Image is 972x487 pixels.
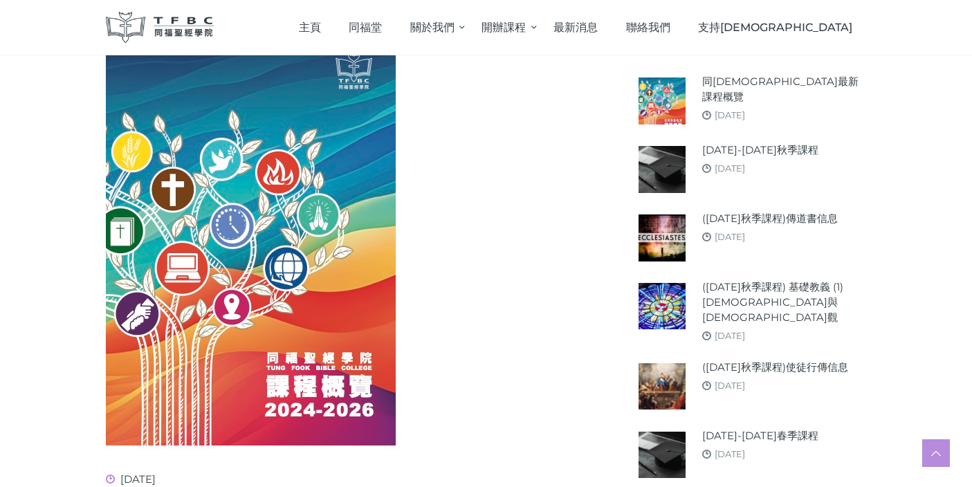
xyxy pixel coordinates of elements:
[715,448,745,459] a: [DATE]
[702,360,848,375] a: ([DATE]秋季課程)使徒行傳信息
[715,163,745,174] a: [DATE]
[639,146,685,192] img: 2025-26年秋季課程
[410,21,455,34] span: 關於我們
[553,21,598,34] span: 最新消息
[715,380,745,391] a: [DATE]
[639,77,685,124] img: 同福聖經學院最新課程概覽
[639,363,685,410] img: (2025年秋季課程)使徒行傳信息
[335,7,396,48] a: 同福堂
[715,109,745,120] a: [DATE]
[540,7,612,48] a: 最新消息
[639,214,685,261] img: (2025年秋季課程)傳道書信息
[702,428,818,443] a: [DATE]-[DATE]春季課程
[482,21,526,34] span: 開辦課程
[922,439,950,467] a: Scroll to top
[702,211,838,226] a: ([DATE]秋季課程)傳道書信息
[639,283,685,329] img: (2025年秋季課程) 基礎教義 (1) 聖靈觀與教會觀
[715,231,745,242] a: [DATE]
[106,12,214,43] img: 同福聖經學院 TFBC
[702,74,867,104] a: 同[DEMOGRAPHIC_DATA]最新課程概覽
[468,7,540,48] a: 開辦課程
[684,7,867,48] a: 支持[DEMOGRAPHIC_DATA]
[284,7,335,48] a: 主頁
[299,21,321,34] span: 主頁
[626,21,670,34] span: 聯絡我們
[702,279,867,325] a: ([DATE]秋季課程) 基礎教義 (1) [DEMOGRAPHIC_DATA]與[DEMOGRAPHIC_DATA]觀
[715,330,745,341] a: [DATE]
[702,143,818,158] a: [DATE]-[DATE]秋季課程
[349,21,382,34] span: 同福堂
[698,21,852,34] span: 支持[DEMOGRAPHIC_DATA]
[106,472,156,486] span: [DATE]
[639,432,685,478] img: 2024-25年春季課程
[396,7,468,48] a: 關於我們
[612,7,684,48] a: 聯絡我們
